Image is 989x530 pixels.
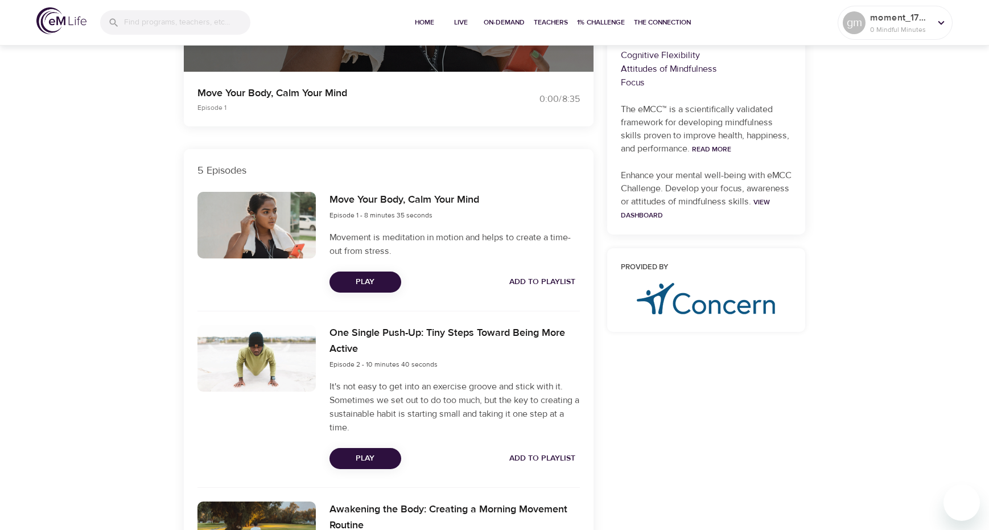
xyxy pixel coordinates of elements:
button: Play [329,448,401,469]
p: Episode 1 [197,102,481,113]
span: The Connection [634,17,691,28]
p: moment_1755119345 [870,11,930,24]
a: Read More [692,145,731,154]
span: Add to Playlist [509,275,575,289]
button: Add to Playlist [505,448,580,469]
span: Episode 2 - 10 minutes 40 seconds [329,360,438,369]
h6: One Single Push-Up: Tiny Steps Toward Being More Active [329,325,580,358]
p: Move Your Body, Calm Your Mind [197,85,481,101]
p: Enhance your mental well-being with eMCC Challenge. Develop your focus, awareness or attitudes of... [621,169,792,221]
p: Focus [621,76,792,89]
span: On-Demand [484,17,525,28]
p: Movement is meditation in motion and helps to create a time-out from stress. [329,231,580,258]
span: Episode 1 - 8 minutes 35 seconds [329,211,432,220]
div: gm [843,11,866,34]
iframe: Button to launch messaging window [943,484,980,521]
h6: Provided by [621,262,792,274]
p: Attitudes of Mindfulness [621,62,792,76]
button: Play [329,272,401,293]
div: 0:00 / 8:35 [494,93,580,106]
input: Find programs, teachers, etc... [124,10,250,35]
p: 0 Mindful Minutes [870,24,930,35]
a: View Dashboard [621,198,770,220]
span: Teachers [534,17,568,28]
p: Cognitive Flexibility [621,48,792,62]
span: 1% Challenge [577,17,625,28]
span: Home [411,17,438,28]
h6: Move Your Body, Calm Your Mind [329,192,479,208]
img: logo [36,7,86,34]
p: The eMCC™ is a scientifically validated framework for developing mindfulness skills proven to imp... [621,103,792,155]
span: Play [339,451,392,466]
span: Add to Playlist [509,451,575,466]
p: It's not easy to get into an exercise groove and stick with it. Sometimes we set out to do too mu... [329,380,580,434]
button: Add to Playlist [505,272,580,293]
span: Play [339,275,392,289]
span: Live [447,17,475,28]
p: 5 Episodes [197,163,580,178]
img: concern-logo%20%281%29.png [637,283,776,314]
